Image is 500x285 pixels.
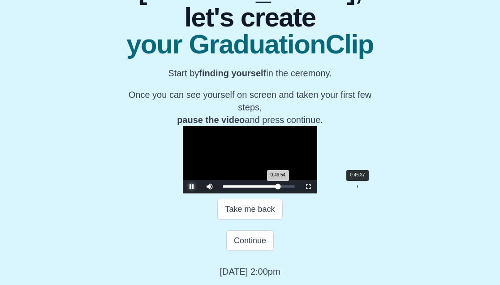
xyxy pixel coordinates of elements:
[299,180,317,193] button: Fullscreen
[177,115,245,125] b: pause the video
[220,265,280,278] p: [DATE] 2:00pm
[201,180,219,193] button: Mute
[125,31,375,58] span: your GraduationClip
[199,68,266,78] b: finding yourself
[217,199,282,219] button: Take me back
[183,180,201,193] button: Pause
[125,67,375,79] p: Start by in the ceremony.
[183,126,317,193] div: Video Player
[125,88,375,126] p: Once you can see yourself on screen and taken your first few steps, and press continue.
[223,185,295,188] div: Progress Bar
[226,230,274,251] button: Continue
